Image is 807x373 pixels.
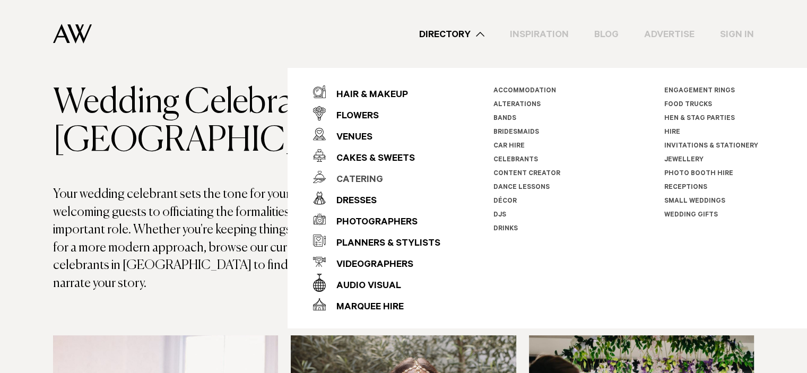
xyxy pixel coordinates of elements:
a: Drinks [493,225,518,233]
a: Photo Booth Hire [664,170,733,178]
a: Celebrants [493,157,538,164]
div: Catering [326,170,383,191]
a: Hair & Makeup [313,81,440,102]
a: Hen & Stag Parties [664,115,735,123]
div: Audio Visual [326,276,401,297]
a: Alterations [493,101,541,109]
img: Auckland Weddings Logo [53,24,92,44]
div: Venues [326,127,372,149]
a: Sign In [707,27,767,41]
a: Small Weddings [664,198,725,205]
a: Receptions [664,184,707,192]
a: Content Creator [493,170,560,178]
a: Inspiration [497,27,582,41]
a: Directory [406,27,497,41]
a: Wedding Gifts [664,212,718,219]
a: Blog [582,27,631,41]
a: Audio Visual [313,272,440,293]
a: Bridesmaids [493,129,539,136]
div: Flowers [326,106,379,127]
a: Dresses [313,187,440,209]
a: Jewellery [664,157,704,164]
a: Videographers [313,251,440,272]
a: DJs [493,212,506,219]
div: Planners & Stylists [326,233,440,255]
a: Catering [313,166,440,187]
a: Advertise [631,27,707,41]
a: Engagement Rings [664,88,735,95]
a: Dance Lessons [493,184,550,192]
div: Cakes & Sweets [326,149,415,170]
div: Photographers [326,212,418,233]
div: Marquee Hire [326,297,404,318]
a: Accommodation [493,88,556,95]
a: Venues [313,124,440,145]
a: Décor [493,198,517,205]
p: Your wedding celebrant sets the tone for your ceremony—from welcoming guests to officiating the f... [53,186,404,293]
a: Flowers [313,102,440,124]
a: Photographers [313,209,440,230]
h1: Wedding Celebrants in [GEOGRAPHIC_DATA] [53,84,404,160]
a: Planners & Stylists [313,230,440,251]
a: Cakes & Sweets [313,145,440,166]
a: Car Hire [493,143,525,150]
a: Marquee Hire [313,293,440,315]
div: Dresses [326,191,377,212]
a: Hire [664,129,680,136]
a: Bands [493,115,516,123]
a: Food Trucks [664,101,712,109]
div: Videographers [326,255,413,276]
div: Hair & Makeup [326,85,408,106]
a: Invitations & Stationery [664,143,758,150]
